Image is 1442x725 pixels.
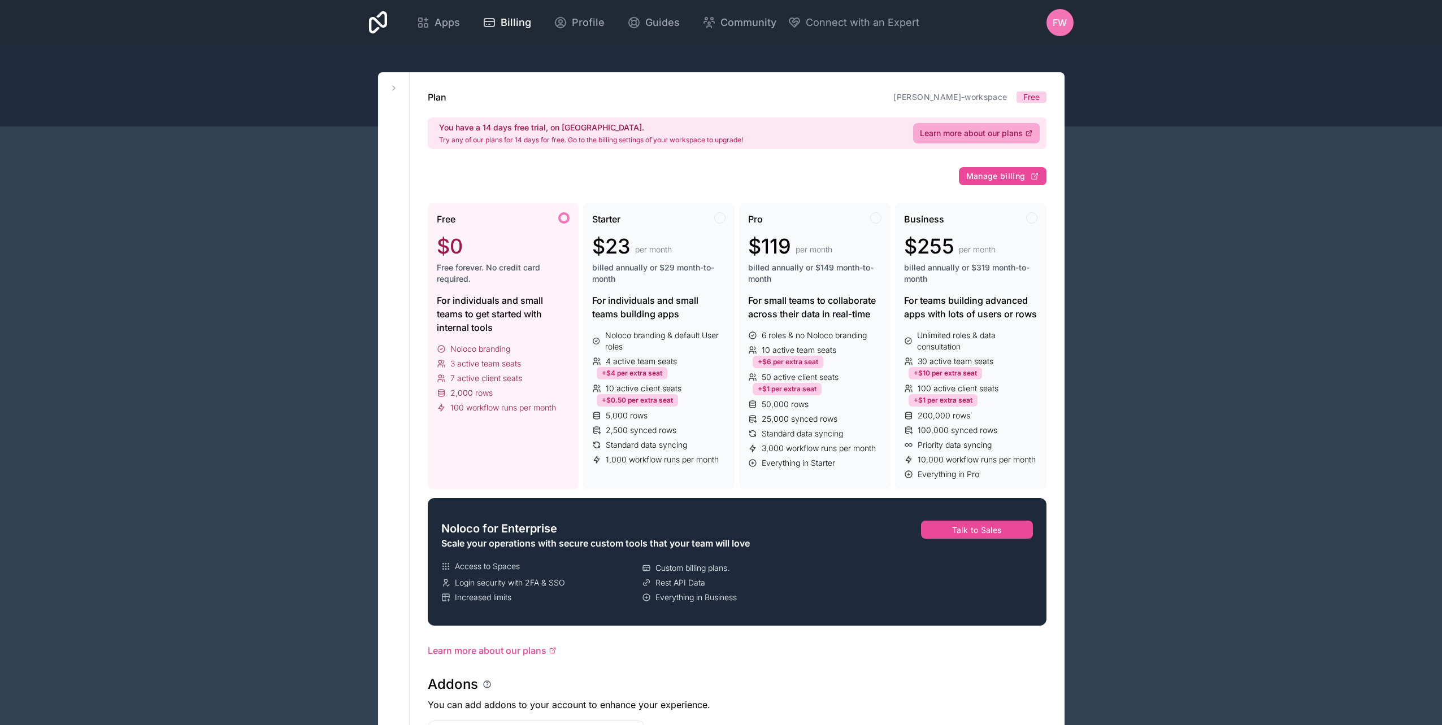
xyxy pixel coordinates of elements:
span: 100 active client seats [918,383,998,394]
div: For teams building advanced apps with lots of users or rows [904,294,1037,321]
span: 25,000 synced rows [762,413,837,425]
h1: Addons [428,675,478,693]
span: Billing [501,15,531,30]
button: Manage billing [959,167,1046,185]
h2: You have a 14 days free trial, on [GEOGRAPHIC_DATA]. [439,122,743,133]
span: Login security with 2FA & SSO [455,577,565,588]
span: Rest API Data [655,577,705,588]
span: Access to Spaces [455,561,520,572]
span: per month [959,244,996,255]
span: Pro [748,212,763,226]
span: 6 roles & no Noloco branding [762,330,867,341]
span: billed annually or $149 month-to-month [748,262,881,285]
a: Billing [474,10,540,35]
span: 2,000 rows [450,387,493,399]
span: Guides [645,15,680,30]
div: For individuals and small teams to get started with internal tools [437,294,570,334]
span: 30 active team seats [918,356,993,367]
span: Noloco branding [450,343,510,355]
span: 5,000 rows [606,410,648,421]
span: 10 active team seats [762,344,836,356]
p: Try any of our plans for 14 days for free. Go to the billing settings of your workspace to upgrade! [439,136,743,145]
span: 10 active client seats [606,383,681,394]
a: Apps [407,10,469,35]
span: Noloco branding & default User roles [605,330,726,352]
span: 100,000 synced rows [918,425,997,436]
span: Learn more about our plans [920,128,1023,139]
span: 1,000 workflow runs per month [606,454,719,465]
span: 50 active client seats [762,372,839,383]
span: $23 [592,235,631,257]
span: Noloco for Enterprise [441,521,557,536]
span: Custom billing plans. [655,562,729,574]
div: +$1 per extra seat [909,394,978,407]
a: Learn more about our plans [428,644,1046,657]
span: Free [437,212,455,226]
span: Everything in Starter [762,457,835,469]
span: $0 [437,235,463,257]
div: +$10 per extra seat [909,367,982,379]
span: 3,000 workflow runs per month [762,443,876,454]
div: For small teams to collaborate across their data in real-time [748,294,881,321]
span: Business [904,212,944,226]
span: Everything in Business [655,592,737,603]
span: $119 [748,235,791,257]
span: 200,000 rows [918,410,970,421]
span: 4 active team seats [606,356,677,367]
button: Connect with an Expert [788,15,919,30]
span: Free forever. No credit card required. [437,262,570,285]
span: Connect with an Expert [806,15,919,30]
div: +$4 per extra seat [597,367,667,379]
span: Priority data syncing [918,439,992,451]
span: Everything in Pro [918,469,979,480]
h1: Plan [428,90,446,104]
a: Guides [618,10,689,35]
span: Increased limits [455,592,511,603]
span: Learn more about our plans [428,644,546,657]
span: 7 active client seats [450,373,522,384]
span: Apps [435,15,460,30]
span: billed annually or $319 month-to-month [904,262,1037,285]
div: For individuals and small teams building apps [592,294,726,321]
span: Manage billing [966,171,1026,181]
span: Starter [592,212,620,226]
span: Standard data syncing [606,439,687,451]
span: FW [1053,16,1067,29]
span: Free [1023,91,1040,103]
span: per month [796,244,832,255]
a: Community [693,10,785,35]
div: +$1 per extra seat [753,383,822,395]
span: 100 workflow runs per month [450,402,556,413]
span: $255 [904,235,954,257]
span: Standard data syncing [762,428,843,439]
div: +$6 per extra seat [753,356,823,368]
a: Learn more about our plans [913,123,1040,143]
span: Profile [572,15,605,30]
a: Profile [545,10,614,35]
span: per month [635,244,672,255]
span: billed annually or $29 month-to-month [592,262,726,285]
span: 10,000 workflow runs per month [918,454,1036,465]
span: Community [720,15,776,30]
div: Scale your operations with secure custom tools that your team will love [441,536,839,550]
a: [PERSON_NAME]-workspace [893,92,1007,102]
span: 50,000 rows [762,399,809,410]
button: Talk to Sales [921,521,1033,539]
p: You can add addons to your account to enhance your experience. [428,698,1046,711]
span: Unlimited roles & data consultation [917,330,1037,352]
span: 2,500 synced rows [606,425,676,436]
div: +$0.50 per extra seat [597,394,678,407]
span: 3 active team seats [450,358,521,369]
